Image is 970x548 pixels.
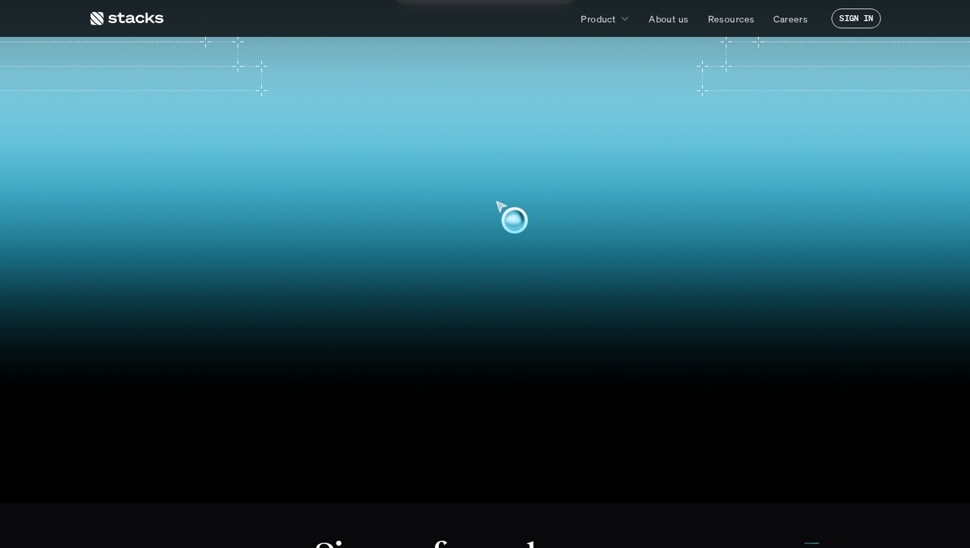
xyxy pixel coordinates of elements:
a: SIGN IN [831,9,881,28]
p: SIGN IN [839,14,873,23]
p: Product [581,12,616,26]
p: Resources [708,12,755,26]
p: Careers [773,12,808,26]
a: About us [641,7,696,30]
p: About us [649,12,688,26]
a: Careers [765,7,816,30]
a: Resources [700,7,763,30]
